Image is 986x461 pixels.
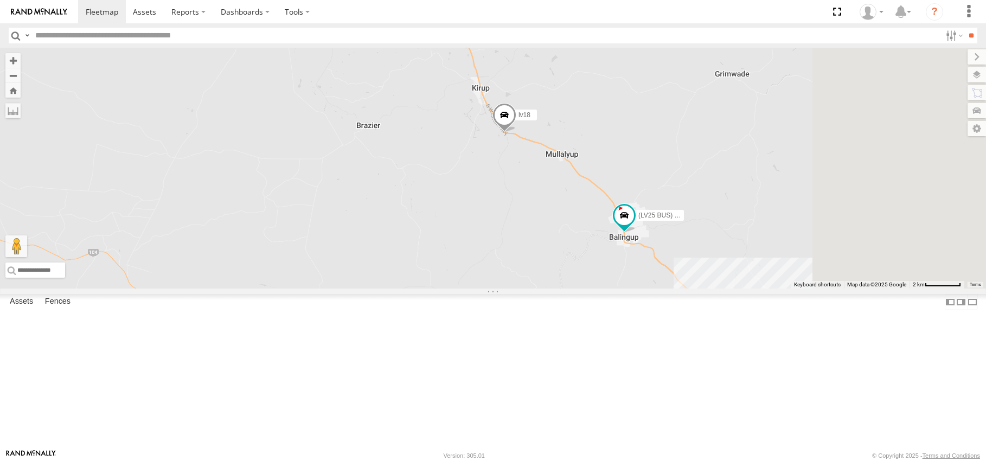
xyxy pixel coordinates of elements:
i: ? [926,3,943,21]
label: Search Query [23,28,31,43]
img: rand-logo.svg [11,8,67,16]
button: Zoom in [5,53,21,68]
button: Drag Pegman onto the map to open Street View [5,235,27,257]
a: Terms [970,283,981,287]
label: Map Settings [968,121,986,136]
span: Map data ©2025 Google [847,281,906,287]
a: Terms and Conditions [923,452,980,459]
a: Visit our Website [6,450,56,461]
label: Dock Summary Table to the Right [956,294,966,310]
button: Map Scale: 2 km per 63 pixels [910,281,964,289]
button: Zoom out [5,68,21,83]
label: Measure [5,103,21,118]
label: Hide Summary Table [967,294,978,310]
label: Search Filter Options [942,28,965,43]
span: 2 km [913,281,925,287]
button: Keyboard shortcuts [794,281,841,289]
div: © Copyright 2025 - [872,452,980,459]
span: (LV25 BUS) 4675504189 [638,212,710,219]
label: Fences [40,294,76,310]
span: lv18 [518,111,530,119]
div: Version: 305.01 [444,452,485,459]
div: Sandra Machin [856,4,887,20]
label: Assets [4,294,39,310]
button: Zoom Home [5,83,21,98]
label: Dock Summary Table to the Left [945,294,956,310]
